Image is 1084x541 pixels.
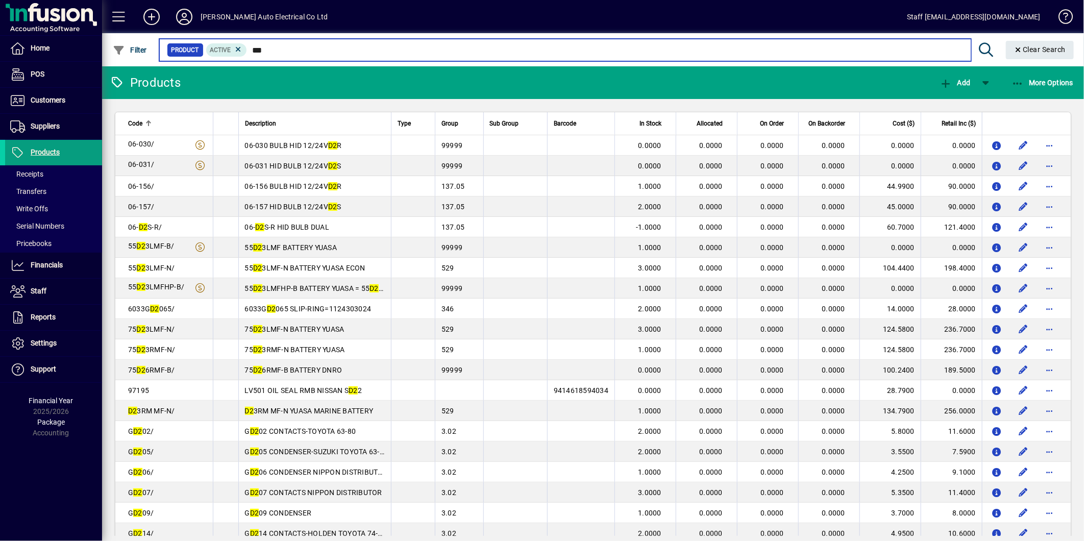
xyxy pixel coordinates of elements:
[267,305,276,313] em: D2
[638,407,662,415] span: 1.0000
[639,118,661,129] span: In Stock
[636,223,661,231] span: -1.0000
[621,118,671,129] div: In Stock
[761,407,784,415] span: 0.0000
[328,182,337,190] em: D2
[398,118,411,129] span: Type
[1006,41,1074,59] button: Clear
[1051,2,1071,35] a: Knowledge Base
[441,264,454,272] span: 529
[490,118,519,129] span: Sub Group
[921,278,982,299] td: 0.0000
[921,217,982,237] td: 121.4000
[859,135,921,156] td: 0.0000
[5,305,102,330] a: Reports
[921,482,982,503] td: 11.4000
[1042,219,1058,235] button: More options
[822,427,846,435] span: 0.0000
[245,488,382,497] span: G 07 CONTACTS NIPPON DISTRIBUTOR
[859,421,921,441] td: 5.8000
[859,319,921,339] td: 124.5800
[822,223,846,231] span: 0.0000
[1042,444,1058,460] button: More options
[441,305,454,313] span: 346
[137,366,146,374] em: D2
[638,346,662,354] span: 1.0000
[128,448,154,456] span: G 05/
[822,243,846,252] span: 0.0000
[638,448,662,456] span: 2.0000
[441,366,462,374] span: 99999
[700,243,723,252] span: 0.0000
[859,360,921,380] td: 100.2400
[1042,362,1058,378] button: More options
[554,118,576,129] span: Barcode
[245,427,356,435] span: G 02 CONTACTS-TOYOTA 63-80
[1014,45,1066,54] span: Clear Search
[761,141,784,150] span: 0.0000
[638,243,662,252] span: 1.0000
[859,258,921,278] td: 104.4400
[638,141,662,150] span: 0.0000
[441,141,462,150] span: 99999
[822,305,846,313] span: 0.0000
[245,407,254,415] em: D2
[1015,444,1031,460] button: Edit
[700,284,723,292] span: 0.0000
[1015,464,1031,480] button: Edit
[31,261,63,269] span: Financials
[859,299,921,319] td: 14.0000
[137,325,146,333] em: D2
[245,346,345,354] span: 75 3RMF-N BATTERY YUASA
[700,407,723,415] span: 0.0000
[1042,505,1058,521] button: More options
[638,427,662,435] span: 2.0000
[133,427,142,435] em: D2
[859,156,921,176] td: 0.0000
[554,118,608,129] div: Barcode
[441,162,462,170] span: 99999
[1012,79,1074,87] span: More Options
[682,118,732,129] div: Allocated
[700,264,723,272] span: 0.0000
[921,196,982,217] td: 90.0000
[128,407,137,415] em: D2
[638,386,662,395] span: 0.0000
[128,468,154,476] span: G 06/
[808,118,845,129] span: On Backorder
[245,305,372,313] span: 6033G 065 SLIP-RING=1124303024
[921,462,982,482] td: 9.1000
[859,462,921,482] td: 4.2500
[206,43,247,57] mat-chip: Activation Status: Active
[822,284,846,292] span: 0.0000
[255,223,264,231] em: D2
[700,448,723,456] span: 0.0000
[700,305,723,313] span: 0.0000
[859,217,921,237] td: 60.7000
[441,118,477,129] div: Group
[761,346,784,354] span: 0.0000
[822,468,846,476] span: 0.0000
[31,44,50,52] span: Home
[133,448,142,456] em: D2
[137,242,146,250] em: D2
[133,468,142,476] em: D2
[638,325,662,333] span: 3.0000
[128,264,175,272] span: 55 3LMF-N/
[37,418,65,426] span: Package
[1015,505,1031,521] button: Edit
[1015,137,1031,154] button: Edit
[441,488,456,497] span: 3.02
[700,325,723,333] span: 0.0000
[128,118,142,129] span: Code
[441,407,454,415] span: 529
[1042,239,1058,256] button: More options
[128,203,155,211] span: 06-157/
[245,325,344,333] span: 75 3LMF-N BATTERY YUASA
[5,36,102,61] a: Home
[245,386,362,395] span: LV501 OIL SEAL RMB NISSAN S 2
[253,243,262,252] em: D2
[638,182,662,190] span: 1.0000
[128,118,207,129] div: Code
[245,141,342,150] span: 06-030 BULB HID 12/24V R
